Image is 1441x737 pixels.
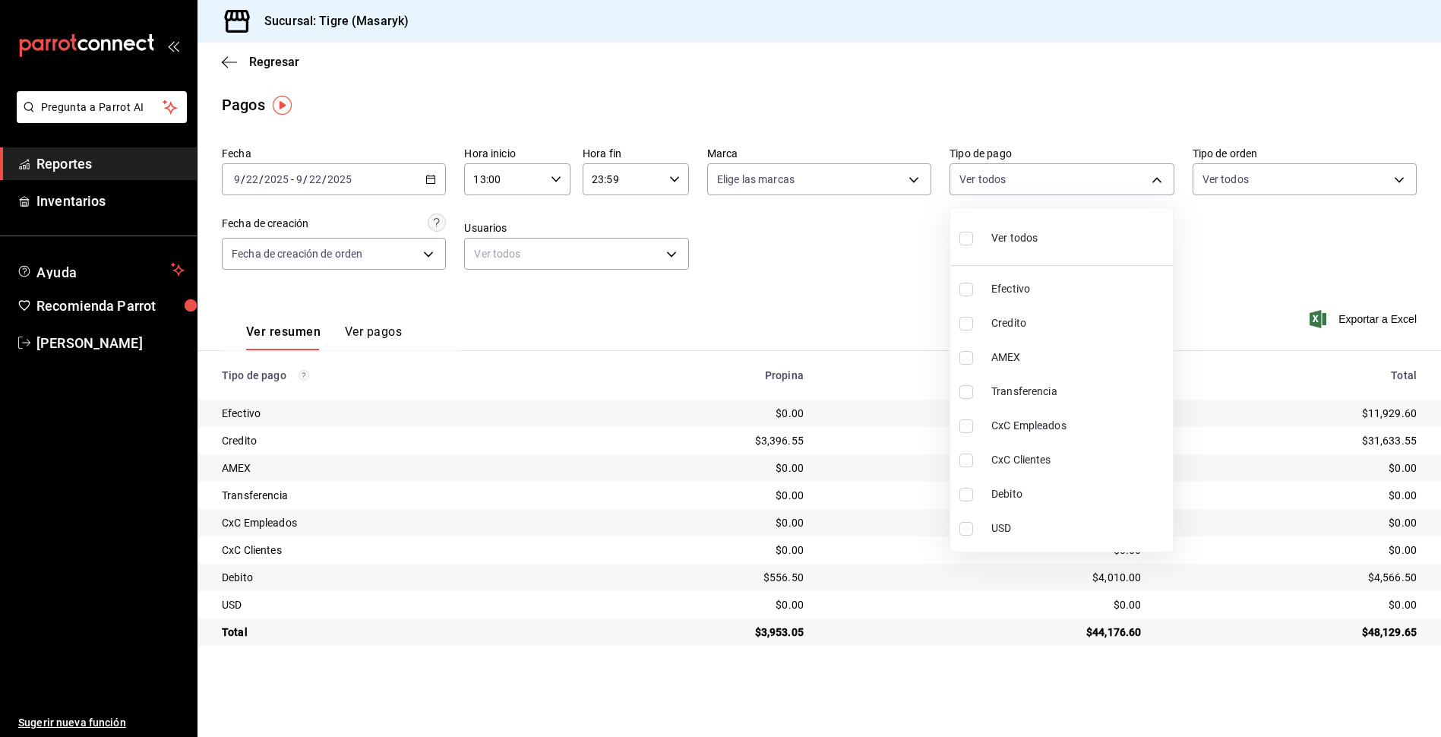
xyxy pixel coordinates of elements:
[991,520,1167,536] span: USD
[991,384,1167,400] span: Transferencia
[991,315,1167,331] span: Credito
[991,281,1167,297] span: Efectivo
[991,486,1167,502] span: Debito
[991,418,1167,434] span: CxC Empleados
[991,230,1038,246] span: Ver todos
[991,350,1167,365] span: AMEX
[991,452,1167,468] span: CxC Clientes
[273,96,292,115] img: Tooltip marker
